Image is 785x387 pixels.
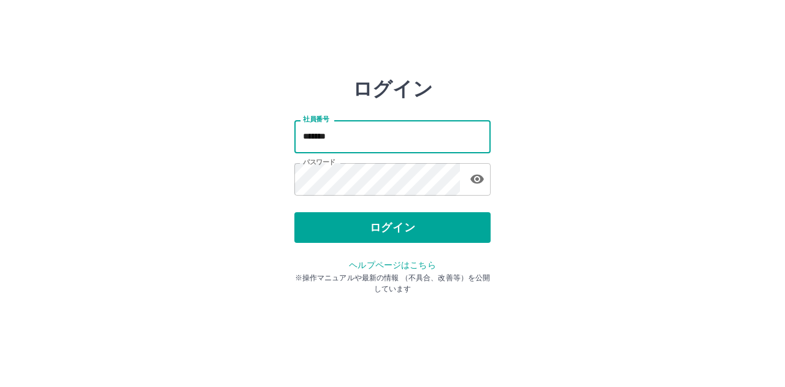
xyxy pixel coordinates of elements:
h2: ログイン [353,77,433,101]
label: 社員番号 [303,115,329,124]
button: ログイン [294,212,491,243]
p: ※操作マニュアルや最新の情報 （不具合、改善等）を公開しています [294,272,491,294]
label: パスワード [303,158,335,167]
a: ヘルプページはこちら [349,260,435,270]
